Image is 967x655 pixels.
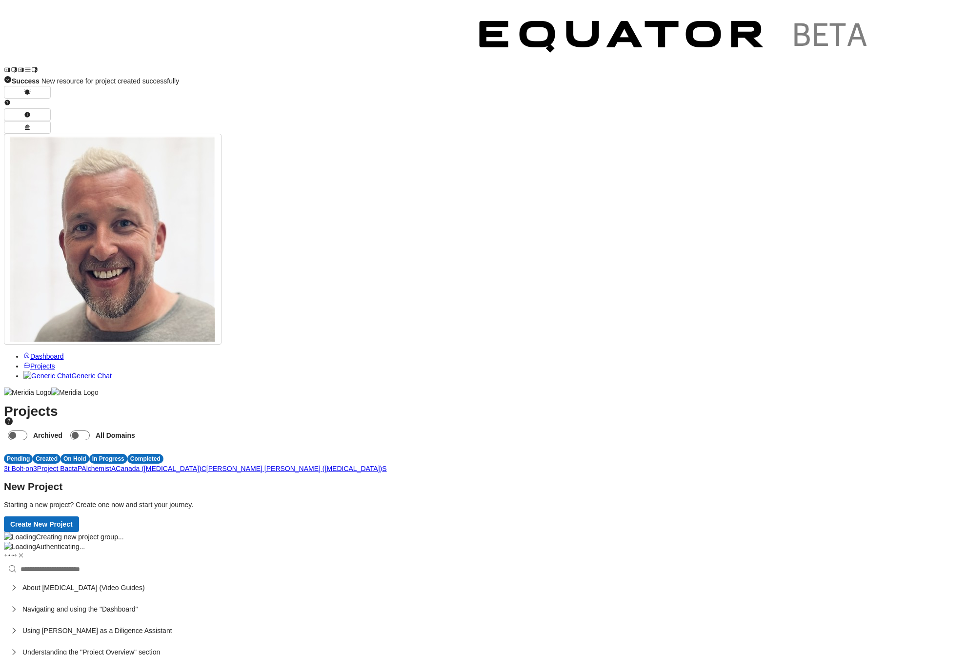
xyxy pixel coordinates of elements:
a: Canada ([MEDICAL_DATA])C [116,465,206,472]
h2: New Project [4,482,963,491]
img: Generic Chat [23,371,71,381]
img: Customer Logo [463,4,887,73]
span: 3 [33,465,37,472]
button: Create New Project [4,516,79,532]
div: Pending [4,454,33,464]
span: Projects [30,362,55,370]
span: A [111,465,116,472]
div: Completed [127,454,163,464]
img: Meridia Logo [4,388,51,397]
img: Loading [4,542,36,552]
a: Generic ChatGeneric Chat [23,372,112,380]
label: All Domains [94,427,139,444]
span: P [78,465,81,472]
button: Navigating and using the "Dashboard" [4,598,963,620]
span: Dashboard [30,352,64,360]
a: AlchemistA [81,465,116,472]
span: Creating new project group... [36,533,124,541]
img: Loading [4,532,36,542]
strong: Success [12,77,40,85]
div: In Progress [89,454,127,464]
span: Authenticating... [36,543,85,551]
span: New resource for project created successfully [12,77,179,85]
p: Starting a new project? Create one now and start your journey. [4,500,963,510]
img: Meridia Logo [51,388,99,397]
a: [PERSON_NAME] [PERSON_NAME] ([MEDICAL_DATA])S [206,465,387,472]
a: Dashboard [23,352,64,360]
img: Customer Logo [38,4,463,73]
label: Archived [31,427,66,444]
div: On Hold [60,454,89,464]
button: About [MEDICAL_DATA] (Video Guides) [4,577,963,598]
span: C [201,465,206,472]
span: S [382,465,386,472]
a: Projects [23,362,55,370]
a: Project BactaP [37,465,82,472]
div: Created [33,454,60,464]
a: 3t Bolt-on3 [4,465,37,472]
img: Profile Icon [10,137,215,342]
button: Using [PERSON_NAME] as a Diligence Assistant [4,620,963,641]
span: Generic Chat [71,372,111,380]
h1: Projects [4,407,963,444]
